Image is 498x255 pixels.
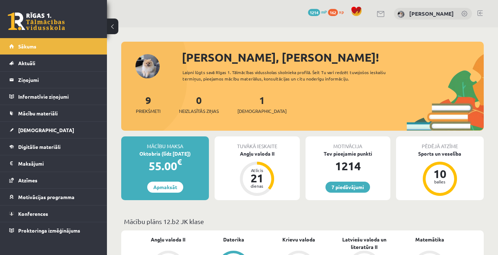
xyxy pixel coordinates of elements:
div: 55.00 [121,157,209,175]
div: 1214 [306,157,390,175]
div: Motivācija [306,136,390,150]
a: [PERSON_NAME] [409,10,454,17]
span: Digitālie materiāli [18,144,61,150]
a: Mācību materiāli [9,105,98,121]
div: Mācību maksa [121,136,209,150]
span: Neizlasītās ziņas [179,108,219,115]
div: Angļu valoda II [215,150,299,157]
a: Latviešu valoda un literatūra II [332,236,397,251]
span: Atzīmes [18,177,37,183]
span: Mācību materiāli [18,110,58,116]
a: Sports un veselība 10 balles [396,150,484,197]
span: mP [321,9,327,15]
a: Aktuāli [9,55,98,71]
div: Tuvākā ieskaite [215,136,299,150]
div: Tev pieejamie punkti [306,150,390,157]
a: Angļu valoda II [151,236,185,243]
a: Konferences [9,205,98,222]
a: Sākums [9,38,98,54]
a: Digitālie materiāli [9,139,98,155]
div: 10 [429,168,451,179]
a: 162 xp [328,9,347,15]
span: [DEMOGRAPHIC_DATA] [237,108,287,115]
p: Mācību plāns 12.b2 JK klase [124,217,481,226]
legend: Maksājumi [18,155,98,172]
span: xp [339,9,344,15]
a: Maksājumi [9,155,98,172]
img: Emīlija Kajaka [397,11,405,18]
span: Konferences [18,210,48,217]
a: Rīgas 1. Tālmācības vidusskola [8,12,65,30]
a: 1214 mP [308,9,327,15]
span: Priekšmeti [136,108,160,115]
div: Pēdējā atzīme [396,136,484,150]
a: Atzīmes [9,172,98,188]
a: Apmaksāt [147,182,183,193]
legend: Informatīvie ziņojumi [18,88,98,105]
span: Motivācijas programma [18,194,75,200]
a: Motivācijas programma [9,189,98,205]
span: € [177,157,182,167]
a: Krievu valoda [282,236,315,243]
span: Proktoringa izmēģinājums [18,227,80,234]
a: 9Priekšmeti [136,94,160,115]
a: Proktoringa izmēģinājums [9,222,98,239]
div: dienas [246,184,268,188]
a: [DEMOGRAPHIC_DATA] [9,122,98,138]
a: Datorika [223,236,244,243]
span: 162 [328,9,338,16]
legend: Ziņojumi [18,72,98,88]
a: 7 piedāvājumi [325,182,370,193]
div: Atlicis [246,168,268,172]
span: Sākums [18,43,36,50]
div: Laipni lūgts savā Rīgas 1. Tālmācības vidusskolas skolnieka profilā. Šeit Tu vari redzēt tuvojošo... [183,69,400,82]
a: Angļu valoda II Atlicis 21 dienas [215,150,299,197]
div: [PERSON_NAME], [PERSON_NAME]! [182,49,484,66]
a: 1[DEMOGRAPHIC_DATA] [237,94,287,115]
div: Sports un veselība [396,150,484,157]
span: Aktuāli [18,60,35,66]
span: 1214 [308,9,320,16]
div: 21 [246,172,268,184]
a: Matemātika [415,236,444,243]
a: Ziņojumi [9,72,98,88]
span: [DEMOGRAPHIC_DATA] [18,127,74,133]
a: 0Neizlasītās ziņas [179,94,219,115]
div: Oktobris (līdz [DATE]) [121,150,209,157]
div: balles [429,179,451,184]
a: Informatīvie ziņojumi [9,88,98,105]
